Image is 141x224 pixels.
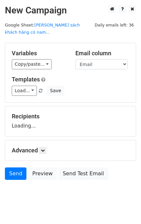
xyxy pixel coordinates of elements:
[5,167,26,180] a: Send
[12,86,37,96] a: Load...
[12,147,129,154] h5: Advanced
[12,59,52,69] a: Copy/paste...
[5,5,136,16] h2: New Campaign
[92,23,136,27] a: Daily emails left: 36
[75,50,129,57] h5: Email column
[58,167,108,180] a: Send Test Email
[92,22,136,29] span: Daily emails left: 36
[12,50,66,57] h5: Variables
[28,167,57,180] a: Preview
[5,23,80,35] small: Google Sheet:
[47,86,64,96] button: Save
[5,23,80,35] a: [PERSON_NAME] sách khách hàng có nam...
[12,113,129,120] h5: Recipients
[12,113,129,130] div: Loading...
[12,76,40,83] a: Templates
